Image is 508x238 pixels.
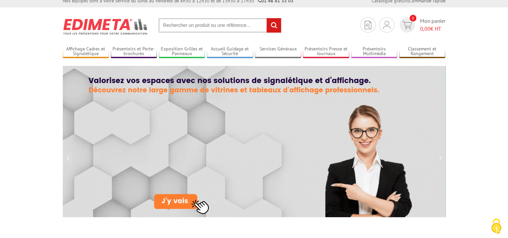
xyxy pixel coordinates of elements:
span: 0,00 [420,25,430,32]
input: rechercher [267,18,281,33]
img: Présentoir, panneau, stand - Edimeta - PLV, affichage, mobilier bureau, entreprise [63,14,148,39]
a: Présentoirs Multimédia [351,46,398,57]
a: Présentoirs et Porte-brochures [111,46,157,57]
button: Cookies (fenêtre modale) [484,215,508,238]
a: Accueil Guidage et Sécurité [207,46,253,57]
a: Affichage Cadres et Signalétique [63,46,109,57]
img: devis rapide [383,21,390,29]
a: Exposition Grilles et Panneaux [159,46,205,57]
a: devis rapide 0 Mon panier 0,00€ HT [398,17,446,33]
span: € HT [420,25,446,33]
span: Mon panier [420,17,446,33]
img: devis rapide [365,21,371,29]
input: Rechercher un produit ou une référence... [158,18,281,33]
span: 0 [410,15,416,22]
a: Classement et Rangement [399,46,446,57]
a: Services Généraux [255,46,301,57]
a: Présentoirs Presse et Journaux [303,46,349,57]
img: devis rapide [402,21,412,29]
img: Cookies (fenêtre modale) [488,218,505,235]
